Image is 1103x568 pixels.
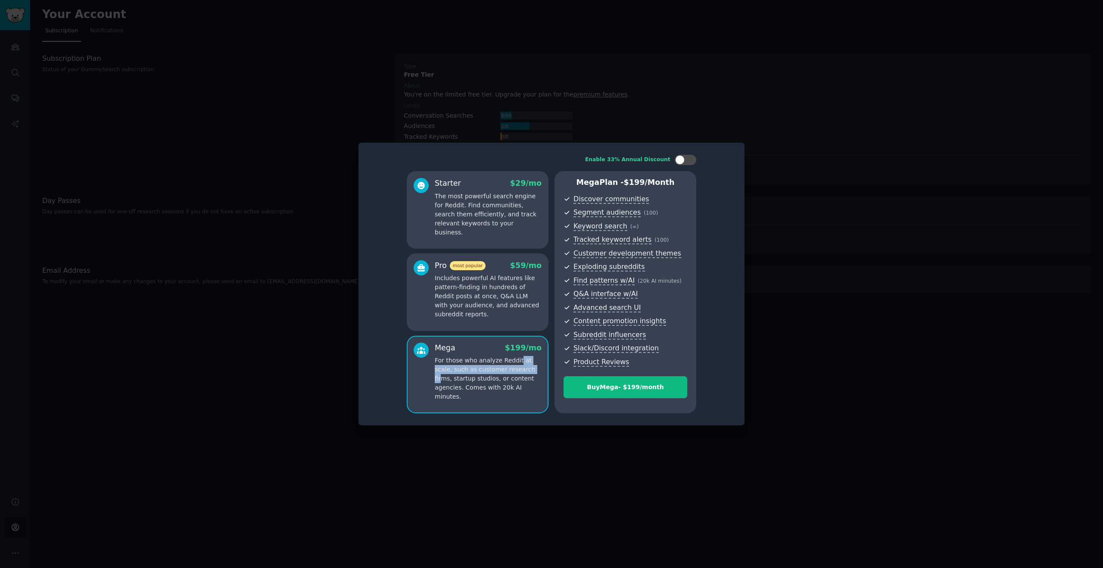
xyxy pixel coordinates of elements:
[573,208,641,217] span: Segment audiences
[510,179,542,187] span: $ 29 /mo
[573,331,646,340] span: Subreddit influencers
[435,260,486,271] div: Pro
[510,261,542,270] span: $ 59 /mo
[573,344,659,353] span: Slack/Discord integration
[564,177,687,188] p: Mega Plan -
[644,210,658,216] span: ( 100 )
[573,222,627,231] span: Keyword search
[435,356,542,401] p: For those who analyze Reddit at scale, such as customer research firms, startup studios, or conte...
[654,237,669,243] span: ( 100 )
[435,192,542,237] p: The most powerful search engine for Reddit. Find communities, search them efficiently, and track ...
[638,278,682,284] span: ( 20k AI minutes )
[573,303,641,312] span: Advanced search UI
[435,343,455,353] div: Mega
[435,178,461,189] div: Starter
[630,224,639,230] span: ( ∞ )
[585,156,670,164] div: Enable 33% Annual Discount
[564,376,687,398] button: BuyMega- $199/month
[573,358,629,367] span: Product Reviews
[573,235,651,244] span: Tracked keyword alerts
[564,383,687,392] div: Buy Mega - $ 199 /month
[573,290,638,299] span: Q&A interface w/AI
[450,261,486,270] span: most popular
[573,195,649,204] span: Discover communities
[624,178,675,187] span: $ 199 /month
[573,317,666,326] span: Content promotion insights
[505,343,542,352] span: $ 199 /mo
[435,274,542,319] p: Includes powerful AI features like pattern-finding in hundreds of Reddit posts at once, Q&A LLM w...
[573,262,645,272] span: Exploding subreddits
[573,249,681,258] span: Customer development themes
[573,276,635,285] span: Find patterns w/AI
